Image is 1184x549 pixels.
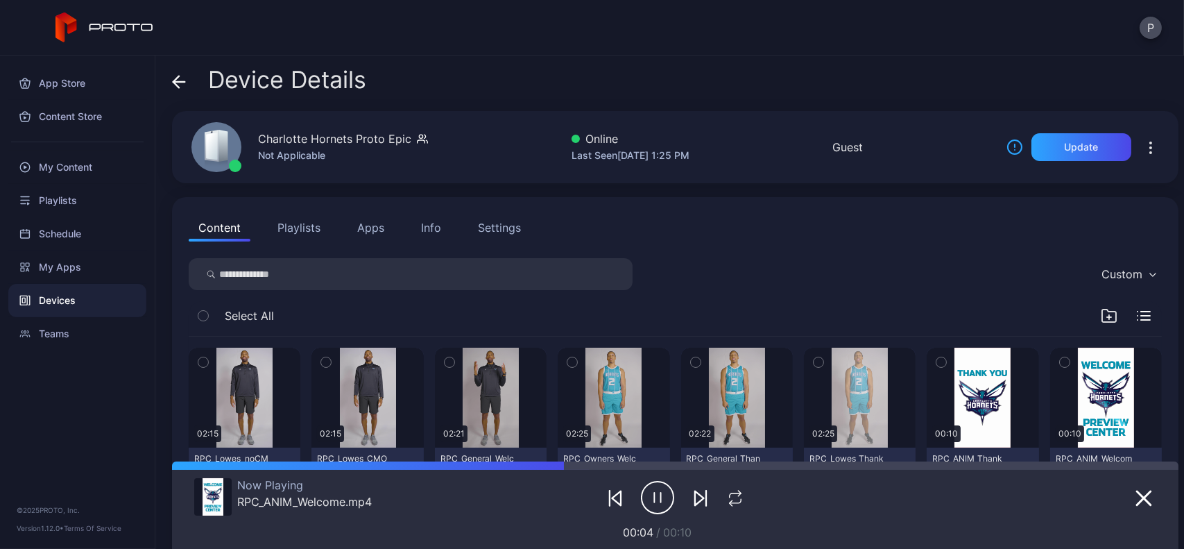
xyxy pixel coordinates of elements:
[8,317,146,350] a: Teams
[8,184,146,217] a: Playlists
[663,525,692,539] span: 00:10
[237,495,372,509] div: RPC_ANIM_Welcome.mp4
[558,448,669,493] button: RPC_Owners_Welcome - GrantW.mp4[DATE]
[8,151,146,184] a: My Content
[563,453,640,475] div: RPC_Owners_Welcome - GrantW.mp4
[17,524,64,532] span: Version 1.12.0 •
[268,214,330,242] button: Playlists
[656,525,660,539] span: /
[623,525,653,539] span: 00:04
[189,214,250,242] button: Content
[572,130,689,147] div: Online
[421,219,441,236] div: Info
[927,448,1038,493] button: RPC_ANIM_Thank You.mp4[DATE]
[832,139,863,155] div: Guest
[1056,453,1132,475] div: RPC_ANIM_Welcome.mp4
[809,453,886,475] div: RPC_Lowes_ThankYou - GrantW.mp4
[8,251,146,284] a: My Apps
[1064,142,1098,153] div: Update
[1050,448,1162,493] button: RPC_ANIM_Welcome.mp4[DATE]
[17,505,138,516] div: © 2025 PROTO, Inc.
[258,147,428,164] div: Not Applicable
[225,307,274,324] span: Select All
[411,214,451,242] button: Info
[804,448,916,493] button: RPC_Lowes_ThankYou - GrantW.mp4[DATE]
[64,524,121,532] a: Terms Of Service
[189,448,300,493] button: RPC_Lowes_noCMOwelcome - CoachLee.mp4[DATE]
[1031,133,1131,161] button: Update
[468,214,531,242] button: Settings
[208,67,366,93] span: Device Details
[681,448,793,493] button: RPC_General_ThankYou - GrantW.mp4[DATE]
[194,453,271,475] div: RPC_Lowes_noCMOwelcome - CoachLee.mp4
[8,67,146,100] a: App Store
[258,130,411,147] div: Charlotte Hornets Proto Epic
[1095,258,1162,290] button: Custom
[932,453,1009,475] div: RPC_ANIM_Thank You.mp4
[237,478,372,492] div: Now Playing
[572,147,689,164] div: Last Seen [DATE] 1:25 PM
[8,284,146,317] a: Devices
[348,214,394,242] button: Apps
[1140,17,1162,39] button: P
[311,448,423,493] button: RPC_Lowes_CMOwelcome - CoachLee.mp4[DATE]
[435,448,547,493] button: RPC_General_Welcome - CoachLee.mp4[DATE]
[478,219,521,236] div: Settings
[8,100,146,133] a: Content Store
[317,453,393,475] div: RPC_Lowes_CMOwelcome - CoachLee.mp4
[1101,267,1142,281] div: Custom
[8,217,146,251] a: Schedule
[687,453,763,475] div: RPC_General_ThankYou - GrantW.mp4
[440,453,517,475] div: RPC_General_Welcome - CoachLee.mp4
